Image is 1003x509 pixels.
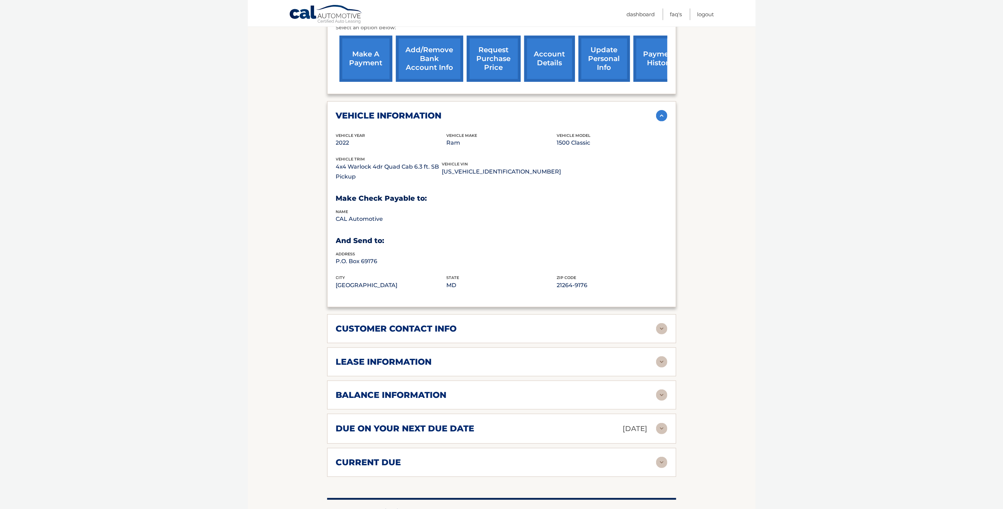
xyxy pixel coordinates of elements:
span: vehicle model [557,133,591,138]
img: accordion-rest.svg [656,356,667,368]
a: request purchase price [467,36,521,82]
p: [GEOGRAPHIC_DATA] [336,280,446,290]
a: FAQ's [670,8,682,20]
p: [US_VEHICLE_IDENTIFICATION_NUMBER] [442,167,561,177]
a: update personal info [579,36,630,82]
p: 4x4 Warlock 4dr Quad Cab 6.3 ft. SB Pickup [336,162,442,182]
img: accordion-rest.svg [656,457,667,468]
span: zip code [557,275,576,280]
span: state [446,275,459,280]
p: Ram [446,138,557,148]
p: 1500 Classic [557,138,667,148]
span: vehicle vin [442,162,468,166]
h2: vehicle information [336,110,442,121]
img: accordion-rest.svg [656,389,667,401]
p: MD [446,280,557,290]
a: Cal Automotive [289,5,363,25]
span: vehicle make [446,133,477,138]
h2: due on your next due date [336,423,475,434]
span: city [336,275,345,280]
span: vehicle Year [336,133,365,138]
p: Select an option below: [336,24,667,32]
a: Add/Remove bank account info [396,36,463,82]
p: [DATE] [623,423,648,435]
span: address [336,252,355,256]
p: P.O. Box 69176 [336,256,446,266]
img: accordion-rest.svg [656,323,667,334]
img: accordion-active.svg [656,110,667,121]
h2: customer contact info [336,323,457,334]
a: payment history [634,36,686,82]
h2: lease information [336,357,432,367]
span: vehicle trim [336,157,365,162]
img: accordion-rest.svg [656,423,667,434]
p: 2022 [336,138,446,148]
a: account details [524,36,575,82]
span: name [336,209,348,214]
h3: Make Check Payable to: [336,194,667,203]
a: Logout [697,8,714,20]
p: CAL Automotive [336,214,446,224]
h2: balance information [336,390,447,400]
h3: And Send to: [336,236,667,245]
p: 21264-9176 [557,280,667,290]
a: Dashboard [627,8,655,20]
a: make a payment [340,36,392,82]
h2: current due [336,457,401,468]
